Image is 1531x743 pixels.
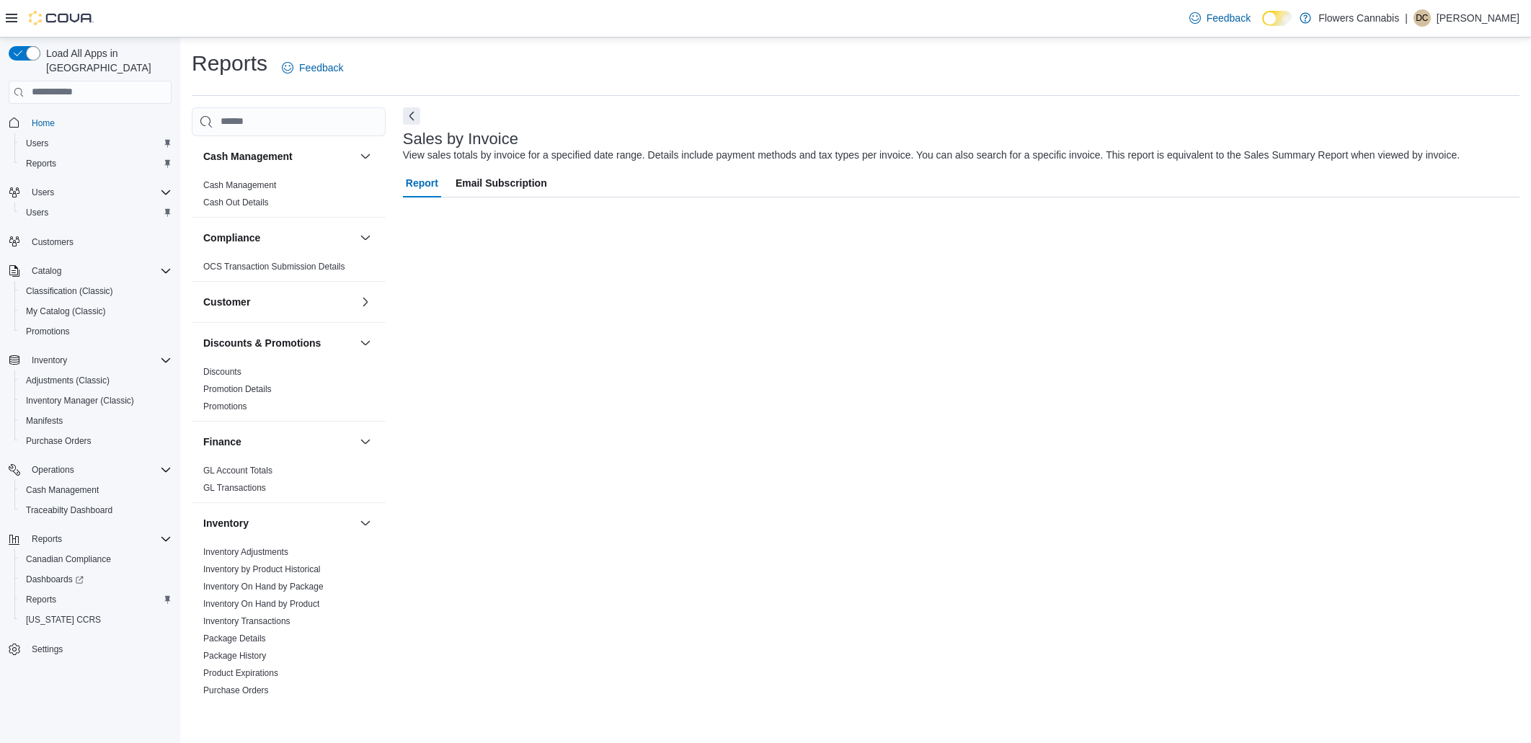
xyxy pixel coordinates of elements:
[20,432,172,450] span: Purchase Orders
[203,231,354,245] button: Compliance
[14,549,177,569] button: Canadian Compliance
[29,11,94,25] img: Cova
[26,158,56,169] span: Reports
[32,187,54,198] span: Users
[357,515,374,532] button: Inventory
[14,154,177,174] button: Reports
[3,231,177,252] button: Customers
[1184,4,1256,32] a: Feedback
[203,616,290,626] a: Inventory Transactions
[32,533,62,545] span: Reports
[3,350,177,370] button: Inventory
[20,481,105,499] a: Cash Management
[20,591,172,608] span: Reports
[20,551,172,568] span: Canadian Compliance
[203,685,269,696] span: Purchase Orders
[26,184,172,201] span: Users
[26,115,61,132] a: Home
[26,574,84,585] span: Dashboards
[192,177,386,217] div: Cash Management
[203,546,288,558] span: Inventory Adjustments
[203,336,354,350] button: Discounts & Promotions
[20,155,62,172] a: Reports
[20,611,107,628] a: [US_STATE] CCRS
[26,138,48,149] span: Users
[203,149,354,164] button: Cash Management
[203,516,249,530] h3: Inventory
[203,685,269,695] a: Purchase Orders
[26,640,172,658] span: Settings
[20,392,172,409] span: Inventory Manager (Classic)
[20,282,172,300] span: Classification (Classic)
[14,589,177,610] button: Reports
[32,236,74,248] span: Customers
[203,336,321,350] h3: Discounts & Promotions
[9,107,172,698] nav: Complex example
[203,633,266,644] span: Package Details
[192,258,386,281] div: Compliance
[20,135,172,152] span: Users
[26,530,172,548] span: Reports
[26,114,172,132] span: Home
[26,233,79,251] a: Customers
[26,395,134,406] span: Inventory Manager (Classic)
[32,355,67,366] span: Inventory
[203,547,288,557] a: Inventory Adjustments
[203,667,278,679] span: Product Expirations
[14,370,177,391] button: Adjustments (Classic)
[14,569,177,589] a: Dashboards
[203,367,241,377] a: Discounts
[26,415,63,427] span: Manifests
[20,392,140,409] a: Inventory Manager (Classic)
[26,594,56,605] span: Reports
[20,135,54,152] a: Users
[26,352,172,369] span: Inventory
[14,301,177,321] button: My Catalog (Classic)
[203,668,278,678] a: Product Expirations
[20,204,172,221] span: Users
[203,466,272,476] a: GL Account Totals
[203,149,293,164] h3: Cash Management
[3,112,177,133] button: Home
[14,480,177,500] button: Cash Management
[203,401,247,411] a: Promotions
[203,231,260,245] h3: Compliance
[357,229,374,246] button: Compliance
[20,323,76,340] a: Promotions
[3,182,177,203] button: Users
[203,383,272,395] span: Promotion Details
[14,203,177,223] button: Users
[1416,9,1428,27] span: DC
[20,303,112,320] a: My Catalog (Classic)
[357,148,374,165] button: Cash Management
[192,543,386,739] div: Inventory
[299,61,343,75] span: Feedback
[26,375,110,386] span: Adjustments (Classic)
[203,401,247,412] span: Promotions
[26,285,113,297] span: Classification (Classic)
[14,411,177,431] button: Manifests
[26,461,80,479] button: Operations
[3,261,177,281] button: Catalog
[26,461,172,479] span: Operations
[203,465,272,476] span: GL Account Totals
[203,435,354,449] button: Finance
[32,265,61,277] span: Catalog
[26,614,101,626] span: [US_STATE] CCRS
[20,204,54,221] a: Users
[203,366,241,378] span: Discounts
[20,571,172,588] span: Dashboards
[32,117,55,129] span: Home
[203,564,321,574] a: Inventory by Product Historical
[20,282,119,300] a: Classification (Classic)
[14,281,177,301] button: Classification (Classic)
[1414,9,1431,27] div: Dikshant Chauhan
[357,433,374,450] button: Finance
[203,483,266,493] a: GL Transactions
[26,326,70,337] span: Promotions
[32,464,74,476] span: Operations
[20,372,115,389] a: Adjustments (Classic)
[203,564,321,575] span: Inventory by Product Historical
[20,551,117,568] a: Canadian Compliance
